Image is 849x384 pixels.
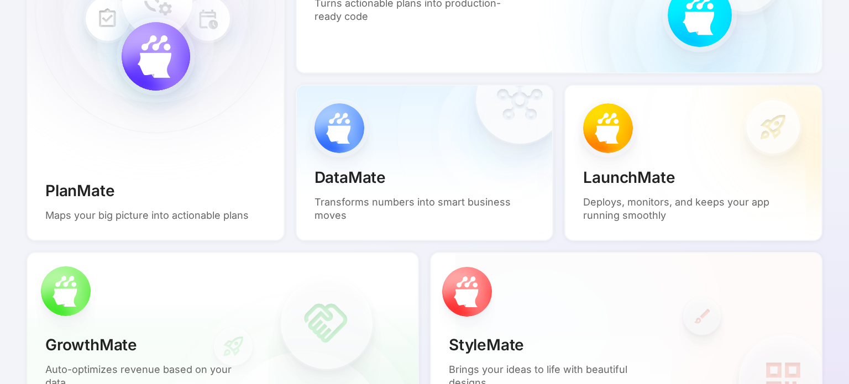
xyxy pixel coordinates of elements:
p: PlanMate [45,179,114,202]
p: DataMate [315,166,386,189]
p: GrowthMate [45,333,137,356]
p: Maps your big picture into actionable plans [45,209,249,222]
p: Deploys, monitors, and keeps your app running smoothly [583,196,788,222]
p: Transforms numbers into smart business moves [315,196,520,222]
p: StyleMate [449,333,524,356]
p: LaunchMate [583,166,675,189]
